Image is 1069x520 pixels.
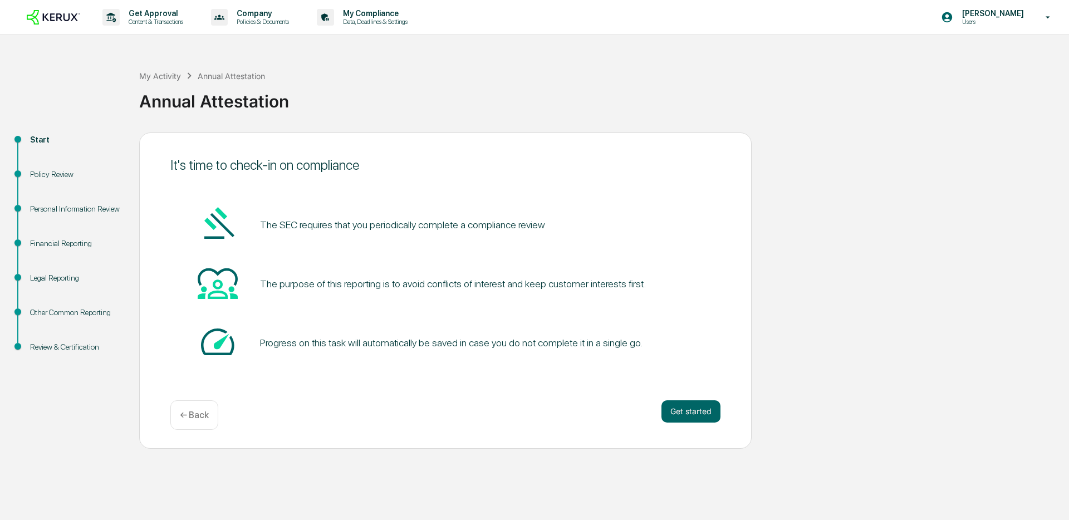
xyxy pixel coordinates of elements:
p: Get Approval [120,9,189,18]
p: Content & Transactions [120,18,189,26]
div: Other Common Reporting [30,307,121,318]
button: Get started [661,400,720,423]
div: Progress on this task will automatically be saved in case you do not complete it in a single go. [260,337,643,349]
img: Heart [198,263,238,303]
p: Policies & Documents [228,18,295,26]
p: Data, Deadlines & Settings [334,18,413,26]
div: Legal Reporting [30,272,121,284]
div: The purpose of this reporting is to avoid conflicts of interest and keep customer interests first. [260,278,646,290]
img: Speed-dial [198,322,238,362]
div: Financial Reporting [30,238,121,249]
div: Policy Review [30,169,121,180]
div: Personal Information Review [30,203,121,215]
p: ← Back [180,410,209,420]
p: Users [953,18,1029,26]
p: My Compliance [334,9,413,18]
pre: The SEC requires that you periodically complete a compliance review [260,217,545,232]
p: Company [228,9,295,18]
div: It's time to check-in on compliance [170,157,720,173]
div: Review & Certification [30,341,121,353]
img: logo [27,10,80,25]
p: [PERSON_NAME] [953,9,1029,18]
img: Gavel [198,204,238,244]
div: Annual Attestation [198,71,265,81]
div: My Activity [139,71,181,81]
div: Annual Attestation [139,82,1063,111]
iframe: Open customer support [1033,483,1063,513]
div: Start [30,134,121,146]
